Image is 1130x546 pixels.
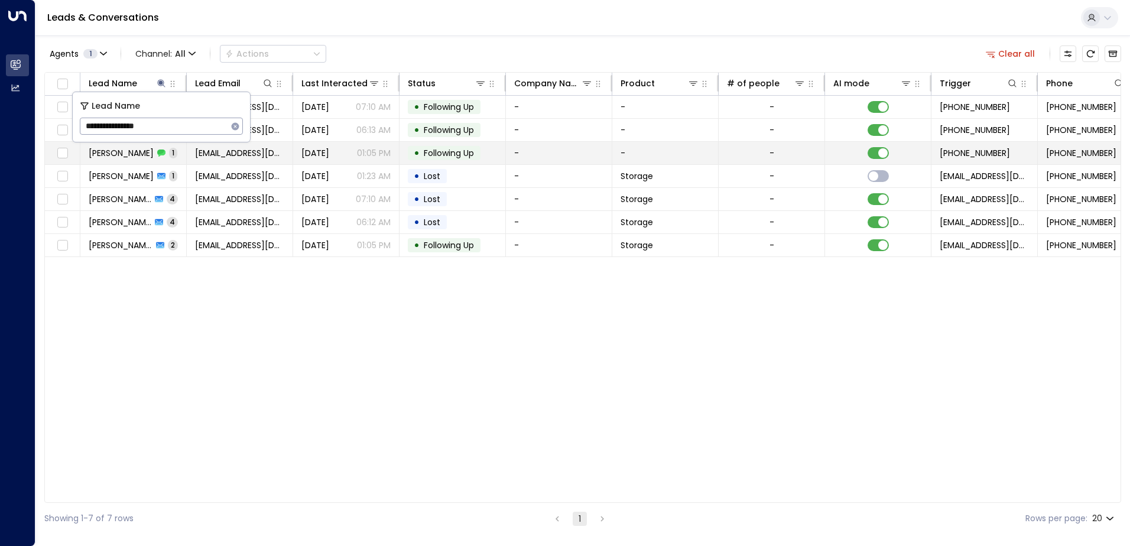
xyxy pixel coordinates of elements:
div: Trigger [940,76,971,90]
td: - [506,188,612,210]
span: smadden1956@live.co.uk [195,239,284,251]
span: Following Up [424,147,474,159]
div: - [769,124,774,136]
span: Sep 08, 2025 [301,124,329,136]
div: Company Name [514,76,593,90]
td: - [506,96,612,118]
span: Sep 12, 2025 [301,216,329,228]
div: Company Name [514,76,581,90]
div: # of people [727,76,780,90]
div: Product [621,76,655,90]
span: Refresh [1082,45,1099,62]
span: leads@space-station.co.uk [940,216,1029,228]
div: Last Interacted [301,76,368,90]
div: Lead Name [89,76,167,90]
span: leads@space-station.co.uk [940,170,1029,182]
span: +447999669280 [1046,101,1116,113]
span: +447406142897 [1046,170,1116,182]
span: +447563989666 [940,124,1010,136]
span: Toggle select row [55,238,70,253]
label: Rows per page: [1025,512,1087,525]
span: Toggle select row [55,123,70,138]
span: Lost [424,170,440,182]
span: Aug 09, 2025 [301,101,329,113]
span: Channel: [131,45,200,62]
div: 20 [1092,510,1116,527]
button: Agents1 [44,45,111,62]
td: - [506,165,612,187]
span: 2 [168,240,178,250]
div: Lead Email [195,76,241,90]
span: annamddn330@gmail.com [195,193,284,205]
span: +447563989666 [1046,216,1116,228]
div: - [769,216,774,228]
span: Storage [621,193,653,205]
div: - [769,147,774,159]
span: Lost [424,193,440,205]
div: Phone [1046,76,1073,90]
div: - [769,239,774,251]
span: 1 [83,49,98,58]
div: Status [408,76,486,90]
span: Toggle select row [55,146,70,161]
span: +447982056882 [1046,239,1116,251]
div: Product [621,76,699,90]
span: Toggle select all [55,77,70,92]
div: • [414,97,420,117]
span: +447982056882 [940,147,1010,159]
span: laurs3008@gmail.com [195,216,284,228]
span: leads@space-station.co.uk [940,239,1029,251]
button: Channel:All [131,45,200,62]
span: Laura Madden [89,216,151,228]
span: smadden1956@live.co.uk [195,147,284,159]
span: 4 [167,194,178,204]
td: - [506,142,612,164]
p: 01:05 PM [357,239,391,251]
p: 01:05 PM [357,147,391,159]
span: Agents [50,50,79,58]
div: Actions [225,48,269,59]
nav: pagination navigation [550,511,610,526]
span: Following Up [424,124,474,136]
span: Storage [621,239,653,251]
span: Toggle select row [55,215,70,230]
span: Following Up [424,239,474,251]
span: +447982056882 [1046,147,1116,159]
span: Toggle select row [55,100,70,115]
td: - [506,211,612,233]
span: Susan Madden [89,239,152,251]
p: 07:10 AM [356,101,391,113]
td: - [506,234,612,256]
button: Archived Leads [1105,45,1121,62]
button: Actions [220,45,326,63]
span: Lead Name [92,99,140,113]
div: - [769,101,774,113]
div: Status [408,76,436,90]
td: - [612,142,719,164]
div: Phone [1046,76,1125,90]
span: Following Up [424,101,474,113]
button: page 1 [573,512,587,526]
div: # of people [727,76,806,90]
p: 06:12 AM [356,216,391,228]
span: Toggle select row [55,192,70,207]
div: AI mode [833,76,912,90]
span: witoxupeh@gmail.com [195,170,284,182]
button: Customize [1060,45,1076,62]
span: 1 [169,148,177,158]
button: Clear all [981,45,1040,62]
td: - [612,96,719,118]
div: Lead Name [89,76,137,90]
span: Storage [621,216,653,228]
span: 4 [167,217,178,227]
span: +447999669280 [1046,193,1116,205]
div: • [414,212,420,232]
div: - [769,193,774,205]
div: Last Interacted [301,76,380,90]
div: Button group with a nested menu [220,45,326,63]
span: All [175,49,186,58]
p: 01:23 AM [357,170,391,182]
div: Showing 1-7 of 7 rows [44,512,134,525]
span: Aug 12, 2025 [301,193,329,205]
span: Toggle select row [55,169,70,184]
